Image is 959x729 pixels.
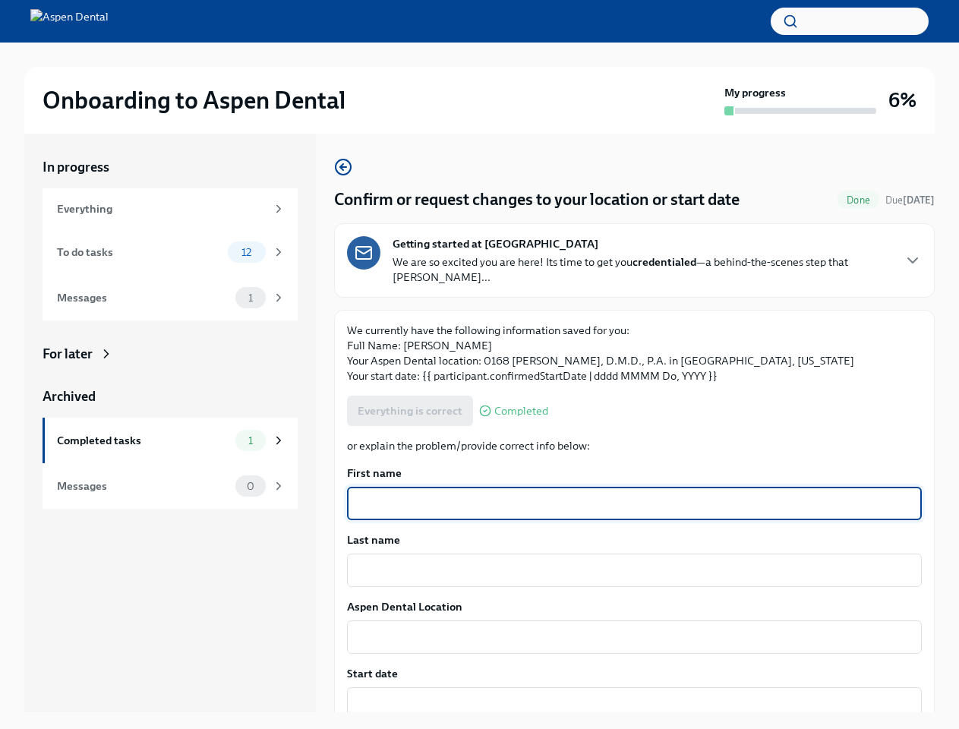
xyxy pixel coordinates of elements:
span: September 8th, 2025 07:00 [885,193,935,207]
label: First name [347,465,922,481]
strong: My progress [724,85,786,100]
label: Aspen Dental Location [347,599,922,614]
div: Messages [57,478,229,494]
span: Completed [494,406,548,417]
h3: 6% [888,87,916,114]
strong: credentialed [632,255,696,269]
a: Completed tasks1 [43,418,298,463]
p: We are so excited you are here! Its time to get you —a behind-the-scenes step that [PERSON_NAME]... [393,254,891,285]
strong: Getting started at [GEOGRAPHIC_DATA] [393,236,598,251]
span: Done [838,194,879,206]
p: or explain the problem/provide correct info below: [347,438,922,453]
div: Completed tasks [57,432,229,449]
span: 1 [239,435,262,447]
a: To do tasks12 [43,229,298,275]
div: To do tasks [57,244,222,260]
h2: Onboarding to Aspen Dental [43,85,345,115]
label: Start date [347,666,922,681]
label: Last name [347,532,922,548]
span: Due [885,194,935,206]
a: For later [43,345,298,363]
div: Messages [57,289,229,306]
div: For later [43,345,93,363]
span: 12 [232,247,260,258]
span: 0 [238,481,263,492]
a: Messages0 [43,463,298,509]
img: Aspen Dental [30,9,109,33]
p: We currently have the following information saved for you: Full Name: [PERSON_NAME] Your Aspen De... [347,323,922,383]
div: Everything [57,200,266,217]
a: Messages1 [43,275,298,320]
a: In progress [43,158,298,176]
h4: Confirm or request changes to your location or start date [334,188,740,211]
a: Archived [43,387,298,406]
a: Everything [43,188,298,229]
strong: [DATE] [903,194,935,206]
span: 1 [239,292,262,304]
